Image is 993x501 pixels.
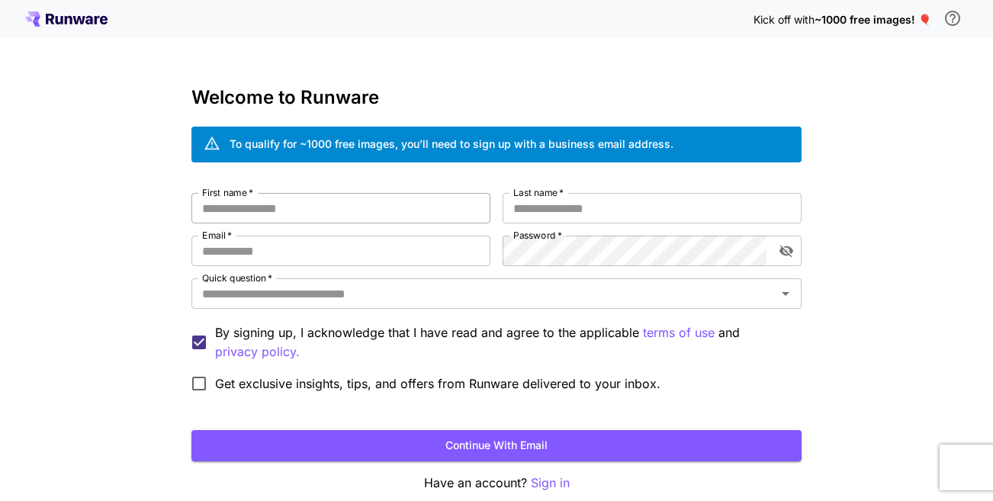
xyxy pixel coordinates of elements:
[754,13,815,26] span: Kick off with
[531,474,570,493] button: Sign in
[513,186,564,199] label: Last name
[815,13,931,26] span: ~1000 free images! 🎈
[513,229,562,242] label: Password
[191,87,802,108] h3: Welcome to Runware
[215,374,660,393] span: Get exclusive insights, tips, and offers from Runware delivered to your inbox.
[215,342,300,361] p: privacy policy.
[775,283,796,304] button: Open
[230,136,673,152] div: To qualify for ~1000 free images, you’ll need to sign up with a business email address.
[643,323,715,342] button: By signing up, I acknowledge that I have read and agree to the applicable and privacy policy.
[773,237,800,265] button: toggle password visibility
[191,430,802,461] button: Continue with email
[643,323,715,342] p: terms of use
[191,474,802,493] p: Have an account?
[202,186,253,199] label: First name
[215,342,300,361] button: By signing up, I acknowledge that I have read and agree to the applicable terms of use and
[202,229,232,242] label: Email
[202,271,272,284] label: Quick question
[215,323,789,361] p: By signing up, I acknowledge that I have read and agree to the applicable and
[937,3,968,34] button: In order to qualify for free credit, you need to sign up with a business email address and click ...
